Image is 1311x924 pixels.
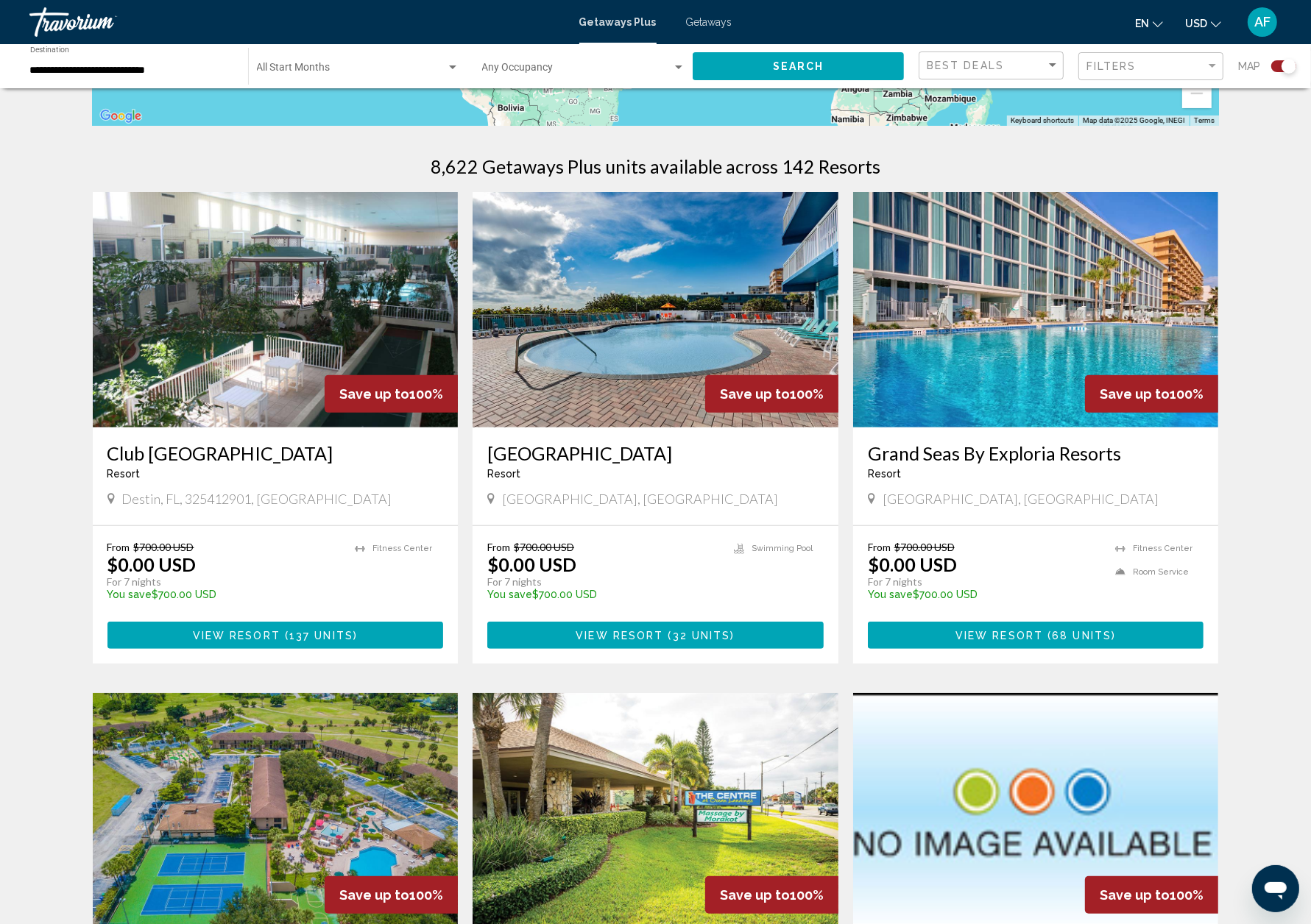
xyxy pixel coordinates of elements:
[705,876,838,914] div: 100%
[868,622,1204,649] button: View Resort(68 units)
[107,589,152,600] span: You save
[1135,13,1163,34] button: Change language
[280,630,358,642] span: ( )
[1182,79,1212,108] button: Zoom out
[107,622,444,649] button: View Resort(137 units)
[107,442,444,464] a: Club [GEOGRAPHIC_DATA]
[122,491,392,507] span: Destin, FL, 325412901, [GEOGRAPHIC_DATA]
[868,541,891,553] span: From
[1052,630,1112,642] span: 68 units
[1085,375,1218,413] div: 100%
[487,575,719,589] p: For 7 nights
[134,541,194,553] span: $700.00 USD
[868,589,913,600] span: You save
[1185,13,1221,34] button: Change currency
[1133,567,1189,577] span: Room Service
[372,544,432,553] span: Fitness Center
[853,192,1219,427] img: ii_gsr1.jpg
[96,107,145,126] a: Open this area in Google Maps (opens a new window)
[289,630,353,642] span: 137 units
[894,541,955,553] span: $700.00 USD
[487,553,576,575] p: $0.00 USD
[325,876,458,914] div: 100%
[1135,18,1149,29] span: en
[1011,115,1074,126] button: Keyboard shortcuts
[868,468,901,480] span: Resort
[1086,60,1137,72] span: Filters
[107,553,197,575] p: $0.00 USD
[705,375,838,413] div: 100%
[927,60,1059,72] mat-select: Sort by
[868,589,1101,600] p: $700.00 USD
[487,468,520,480] span: Resort
[663,630,735,642] span: ( )
[193,630,280,642] span: View Resort
[1185,18,1207,29] span: USD
[868,553,957,575] p: $0.00 USD
[473,192,838,427] img: ii_cpb1.jpg
[1194,116,1215,124] a: Terms
[487,442,824,464] a: [GEOGRAPHIC_DATA]
[1252,865,1299,912] iframe: Button to launch messaging window
[1100,386,1170,402] span: Save up to
[1043,630,1116,642] span: ( )
[96,107,145,126] img: Google
[339,386,409,402] span: Save up to
[107,541,130,553] span: From
[487,622,824,649] button: View Resort(32 units)
[431,155,880,177] h1: 8,622 Getaways Plus units available across 142 Resorts
[868,442,1204,464] a: Grand Seas By Exploria Resorts
[773,61,824,73] span: Search
[107,589,341,600] p: $700.00 USD
[1238,56,1260,77] span: Map
[752,544,813,553] span: Swimming Pool
[673,630,731,642] span: 32 units
[514,541,574,553] span: $700.00 USD
[1100,887,1170,903] span: Save up to
[502,491,778,507] span: [GEOGRAPHIC_DATA], [GEOGRAPHIC_DATA]
[1133,544,1192,553] span: Fitness Center
[579,16,657,28] a: Getaways Plus
[720,386,790,402] span: Save up to
[339,887,409,903] span: Save up to
[576,630,663,642] span: View Resort
[93,192,459,427] img: ii_cdr2.jpg
[1085,876,1218,914] div: 100%
[686,16,732,28] a: Getaways
[1083,116,1185,124] span: Map data ©2025 Google, INEGI
[955,630,1043,642] span: View Resort
[487,589,532,600] span: You save
[487,541,510,553] span: From
[1243,7,1282,38] button: User Menu
[927,60,1004,71] span: Best Deals
[325,375,458,413] div: 100%
[487,589,719,600] p: $700.00 USD
[1254,15,1271,29] span: AF
[883,491,1159,507] span: [GEOGRAPHIC_DATA], [GEOGRAPHIC_DATA]
[868,575,1101,589] p: For 7 nights
[1078,51,1223,82] button: Filter
[107,468,141,480] span: Resort
[107,575,341,589] p: For 7 nights
[720,887,790,903] span: Save up to
[29,7,565,37] a: Travorium
[693,52,904,79] button: Search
